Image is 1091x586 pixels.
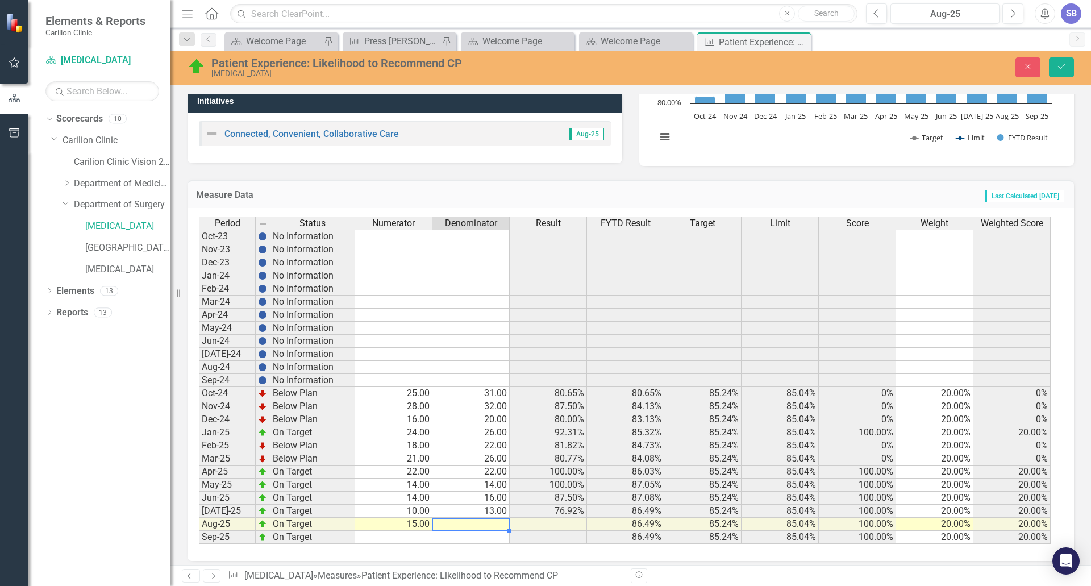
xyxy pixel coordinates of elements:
[819,505,896,518] td: 100.00%
[45,54,159,67] a: [MEDICAL_DATA]
[587,413,664,426] td: 83.13%
[587,426,664,439] td: 85.32%
[896,466,973,479] td: 20.00%
[601,218,651,228] span: FYTD Result
[996,111,1019,121] text: Aug-25
[432,400,510,413] td: 32.00
[199,309,256,322] td: Apr-24
[199,531,256,544] td: Sep-25
[819,466,896,479] td: 100.00%
[896,452,973,466] td: 20.00%
[956,132,985,143] button: Show Limit
[258,389,267,398] img: TnMDeAgwAPMxUmUi88jYAAAAAElFTkSuQmCC
[1061,3,1081,24] button: SB
[587,531,664,544] td: 86.49%
[569,128,604,140] span: Aug-25
[270,452,355,466] td: Below Plan
[742,505,819,518] td: 85.04%
[355,505,432,518] td: 10.00
[258,454,267,463] img: TnMDeAgwAPMxUmUi88jYAAAAAElFTkSuQmCC
[270,426,355,439] td: On Target
[224,128,399,139] a: Connected, Convenient, Collaborative Care
[464,34,572,48] a: Welcome Page
[100,286,118,296] div: 13
[601,34,690,48] div: Welcome Page
[270,479,355,492] td: On Target
[258,245,267,254] img: BgCOk07PiH71IgAAAABJRU5ErkJggg==
[742,479,819,492] td: 85.04%
[896,400,973,413] td: 20.00%
[819,452,896,466] td: 0%
[56,306,88,319] a: Reports
[1026,111,1048,121] text: Sep-25
[742,492,819,505] td: 85.04%
[188,57,206,76] img: On Target
[258,467,267,476] img: zOikAAAAAElFTkSuQmCC
[258,402,267,411] img: TnMDeAgwAPMxUmUi88jYAAAAAElFTkSuQmCC
[63,134,170,147] a: Carilion Clinic
[896,492,973,505] td: 20.00%
[270,282,355,296] td: No Information
[664,466,742,479] td: 85.24%
[973,439,1051,452] td: 0%
[664,492,742,505] td: 85.24%
[199,296,256,309] td: Mar-24
[587,492,664,505] td: 87.08%
[819,439,896,452] td: 0%
[196,190,557,200] h3: Measure Data
[981,218,1043,228] span: Weighted Score
[355,518,432,531] td: 15.00
[973,400,1051,413] td: 0%
[510,400,587,413] td: 87.50%
[814,111,837,121] text: Feb-25
[109,114,127,124] div: 10
[904,111,928,121] text: May-25
[355,426,432,439] td: 24.00
[270,348,355,361] td: No Information
[355,466,432,479] td: 22.00
[74,156,170,169] a: Carilion Clinic Vision 2025 Scorecard
[973,505,1051,518] td: 20.00%
[258,480,267,489] img: zOikAAAAAElFTkSuQmCC
[719,35,808,49] div: Patient Experience: Likelihood to Recommend CP
[973,413,1051,426] td: 0%
[432,426,510,439] td: 26.00
[510,505,587,518] td: 76.92%
[270,309,355,322] td: No Information
[742,413,819,426] td: 85.04%
[664,439,742,452] td: 85.24%
[846,218,869,228] span: Score
[814,9,839,18] span: Search
[299,218,326,228] span: Status
[270,439,355,452] td: Below Plan
[432,413,510,426] td: 20.00
[510,492,587,505] td: 87.50%
[355,452,432,466] td: 21.00
[742,439,819,452] td: 85.04%
[587,387,664,400] td: 80.65%
[258,336,267,346] img: BgCOk07PiH71IgAAAABJRU5ErkJggg==
[355,413,432,426] td: 16.00
[199,505,256,518] td: [DATE]-25
[258,376,267,385] img: BgCOk07PiH71IgAAAABJRU5ErkJggg==
[355,479,432,492] td: 14.00
[364,34,439,48] div: Press [PERSON_NAME]: Friendliness & courtesy of care provider
[997,132,1048,143] button: Show FYTD Result
[690,218,715,228] span: Target
[896,439,973,452] td: 20.00%
[45,14,145,28] span: Elements & Reports
[270,518,355,531] td: On Target
[896,505,973,518] td: 20.00%
[199,518,256,531] td: Aug-25
[199,466,256,479] td: Apr-25
[819,400,896,413] td: 0%
[45,81,159,101] input: Search Below...
[819,518,896,531] td: 100.00%
[227,34,321,48] a: Welcome Page
[973,531,1051,544] td: 20.00%
[890,3,1000,24] button: Aug-25
[510,387,587,400] td: 80.65%
[258,441,267,450] img: TnMDeAgwAPMxUmUi88jYAAAAAElFTkSuQmCC
[664,452,742,466] td: 85.24%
